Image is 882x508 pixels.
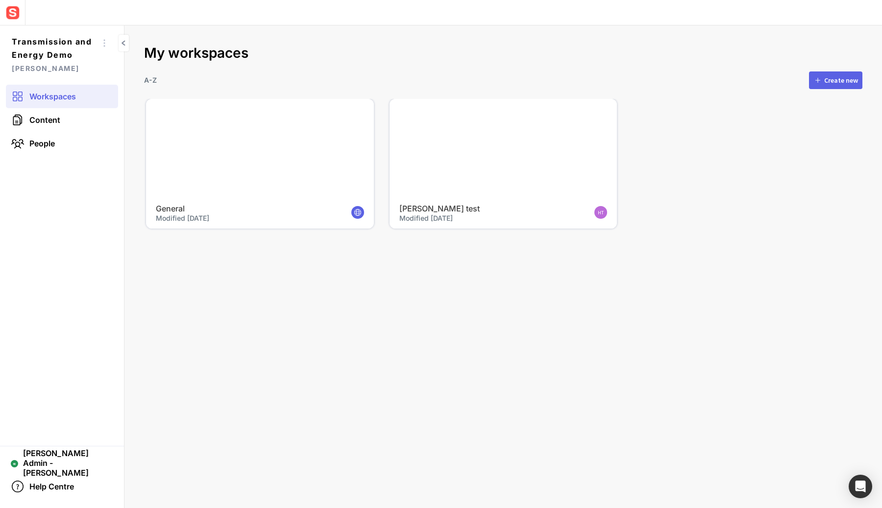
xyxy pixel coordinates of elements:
[13,462,16,466] text: ND
[29,92,76,101] span: Workspaces
[144,75,157,85] p: A-Z
[6,108,118,132] a: Content
[156,214,209,222] span: Modified [DATE]
[29,115,60,125] span: Content
[399,214,453,222] span: Modified [DATE]
[598,209,604,215] text: HT
[29,482,74,491] span: Help Centre
[23,448,113,478] span: [PERSON_NAME] Admin - [PERSON_NAME]
[6,475,118,498] a: Help Centre
[29,139,55,148] span: People
[399,204,570,213] h4: [PERSON_NAME] test
[6,85,118,108] a: Workspaces
[849,475,872,498] div: Open Intercom Messenger
[824,77,858,84] div: Create new
[6,132,118,155] a: People
[12,35,97,62] span: Transmission and Energy Demo
[144,45,862,62] h2: My workspaces
[809,71,862,89] button: Create new
[353,208,362,217] img: globe.svg
[4,4,22,22] img: sensat
[156,204,327,213] h4: General
[12,62,97,75] span: [PERSON_NAME]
